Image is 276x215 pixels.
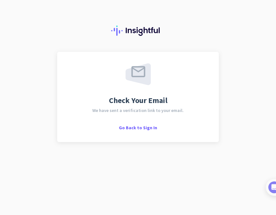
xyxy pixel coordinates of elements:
[119,125,157,131] span: Go Back to Sign In
[111,26,165,36] img: Insightful
[92,108,184,113] span: We have sent a verification link to your email.
[126,63,151,85] img: email-sent
[109,97,167,104] span: Check Your Email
